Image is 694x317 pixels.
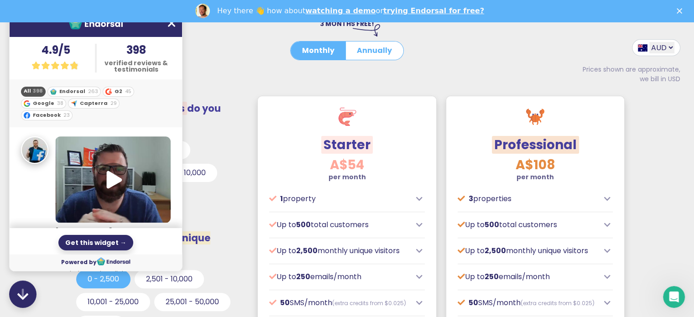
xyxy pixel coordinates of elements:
[296,245,318,256] span: 2,500
[217,6,484,16] div: Hey there 👋 how about or
[526,108,544,126] img: crab.svg
[15,197,167,220] input: Your email
[332,299,406,307] span: (extra credits from $0.025)
[160,4,177,20] div: Close
[663,286,685,308] iframe: Intercom live chat
[76,270,130,288] button: 0 - 2,500
[19,69,164,87] div: If you have any questions about our pricing, I’m here to help! 🙂
[195,4,210,18] img: Profile image for Dean
[305,6,376,15] a: watching a demo
[115,88,122,95] strong: G2
[10,257,182,266] span: Powered by
[330,156,364,174] span: A$54
[97,257,131,265] img: Endorsal.io
[10,221,173,236] textarea: Message…
[469,193,473,204] span: 3
[33,111,61,119] strong: Facebook
[269,297,411,308] p: SMS/month
[458,193,600,204] p: properties
[50,88,57,95] img: endorsal-icon.png
[19,47,33,62] img: Profile image for Dean
[24,112,30,119] img: facebook.com.png
[296,271,310,282] span: 250
[269,219,411,230] p: Up to total customers
[353,24,380,36] img: arrow-right-down.svg
[269,193,411,204] p: property
[76,293,150,311] button: 10,001 - 25,000
[44,5,63,11] h1: Dean
[280,193,283,204] span: 1
[291,42,346,60] button: Monthly
[458,271,600,282] p: Up to emails/month
[458,297,600,308] p: SMS/month
[269,245,411,256] p: Up to monthly unique visitors
[458,245,600,256] p: Up to monthly unique visitors
[59,88,85,95] strong: Endorsal
[280,297,290,308] span: 50
[345,42,403,60] button: Annually
[57,99,63,107] span: 38
[517,172,554,182] strong: per month
[155,244,169,258] button: Send a message…
[41,51,56,57] span: Dean
[24,100,30,107] img: google.com.png
[71,100,77,107] img: capterra.com.png
[485,219,499,230] span: 500
[677,8,686,14] div: Close
[44,11,99,21] p: Active over [DATE]
[125,88,131,95] span: 45
[143,4,160,21] button: Home
[24,87,31,94] strong: All
[485,245,506,256] span: 2,500
[6,4,23,21] button: go back
[135,270,204,288] button: 2,501 - 10,000
[63,111,70,119] span: 23
[269,271,411,282] p: Up to emails/month
[469,297,478,308] span: 50
[105,88,112,95] img: g2.com.png
[33,87,43,94] span: 398
[329,172,366,182] strong: per month
[140,247,147,255] button: Emoji picker
[88,88,98,95] span: 263
[80,99,108,107] strong: Capterra
[55,228,171,235] h3: [PERSON_NAME]
[321,136,373,154] span: Starter
[485,271,499,282] span: 250
[110,99,117,107] span: 29
[296,219,311,230] span: 500
[527,65,680,84] p: Prices shown are approximate, we bill in USD
[7,36,175,109] div: Dean says…
[97,44,175,57] h4: 398
[16,44,95,57] h4: 4.9/5
[68,14,123,32] img: 1619532225256-endorsal-logo-white%402x.png
[521,299,595,307] span: (extra credits from $0.025)
[97,60,175,73] p: verified reviews & testimonials
[320,19,374,28] span: 3 MONTHS FREE!
[22,137,47,163] img: Simon Clark
[58,235,133,250] div: Get this widget →
[516,156,555,174] span: A$108
[492,136,579,154] span: Professional
[33,99,54,107] strong: Google
[154,293,230,311] button: 25,001 - 50,000
[338,108,356,126] img: shrimp.svg
[458,219,600,230] p: Up to total customers
[26,5,41,20] img: Profile image for Dean
[383,6,484,15] a: trying Endorsal for free?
